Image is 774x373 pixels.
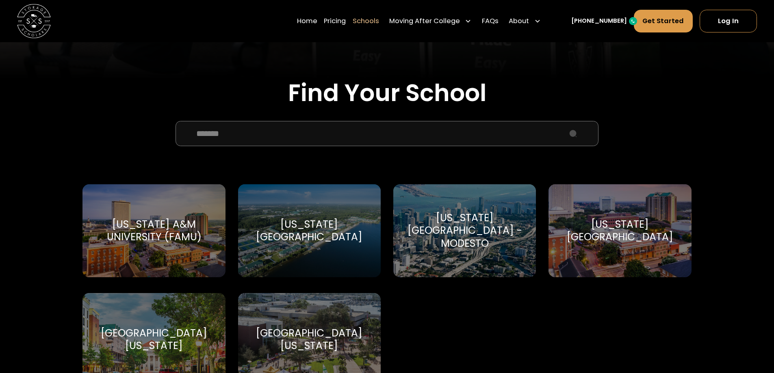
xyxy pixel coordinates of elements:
[17,4,51,38] img: Storage Scholars main logo
[82,79,691,107] h2: Find Your School
[549,184,691,277] a: Go to selected school
[297,9,317,33] a: Home
[509,16,529,26] div: About
[248,218,371,243] div: [US_STATE][GEOGRAPHIC_DATA]
[403,211,526,250] div: [US_STATE][GEOGRAPHIC_DATA] - Modesto
[505,9,544,33] div: About
[389,16,460,26] div: Moving After College
[482,9,499,33] a: FAQs
[93,327,215,352] div: [GEOGRAPHIC_DATA][US_STATE]
[386,9,475,33] div: Moving After College
[634,10,693,32] a: Get Started
[393,184,536,277] a: Go to selected school
[324,9,346,33] a: Pricing
[700,10,757,32] a: Log In
[238,184,381,277] a: Go to selected school
[559,218,681,243] div: [US_STATE][GEOGRAPHIC_DATA]
[93,218,215,243] div: [US_STATE] A&M University (FAMU)
[571,17,627,26] a: [PHONE_NUMBER]
[82,184,225,277] a: Go to selected school
[248,327,371,352] div: [GEOGRAPHIC_DATA][US_STATE]
[353,9,379,33] a: Schools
